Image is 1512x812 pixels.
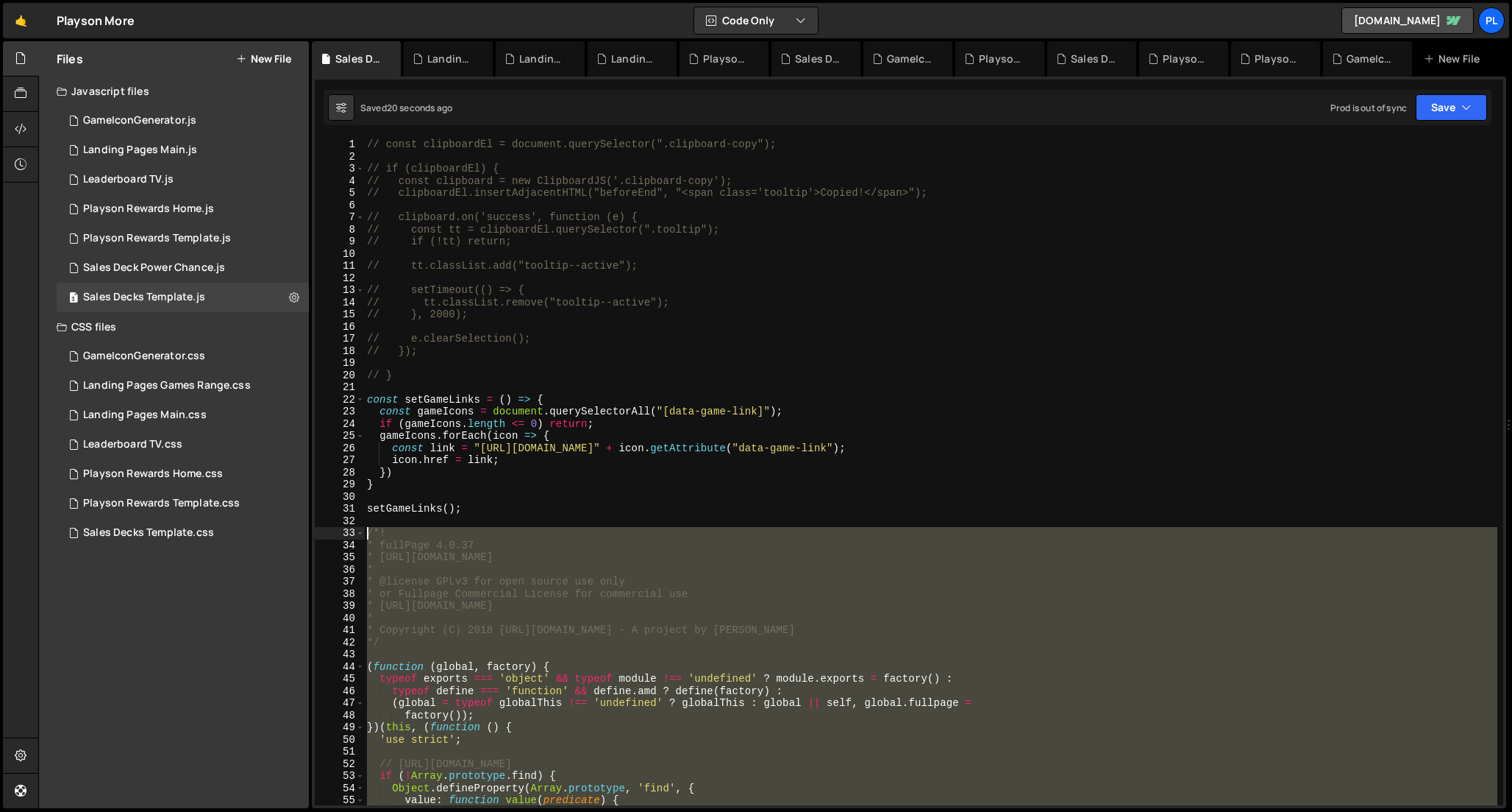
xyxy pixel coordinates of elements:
[315,175,365,188] div: 4
[703,52,751,66] div: Playson Rewards Home.css
[315,515,365,528] div: 32
[315,151,365,163] div: 2
[519,52,567,66] div: Landing Pages Main.css
[360,102,452,114] div: Saved
[1478,7,1505,34] a: pl
[1347,52,1394,66] div: GameIconGenerator.js
[39,312,309,342] div: CSS files
[83,350,205,363] div: GameIconGenerator.css
[57,106,309,135] div: 15074/40030.js
[83,173,174,186] div: Leaderboard TV.js
[315,200,365,212] div: 6
[315,248,365,261] div: 10
[315,540,365,552] div: 34
[315,345,365,358] div: 18
[83,144,197,157] div: Landing Pages Main.js
[315,442,365,455] div: 26
[57,51,83,67] h2: Files
[315,260,365,272] div: 11
[315,637,365,649] div: 42
[315,187,365,200] div: 5
[57,371,309,400] div: 15074/39401.css
[236,53,291,65] button: New File
[83,467,223,481] div: Playson Rewards Home.css
[315,321,365,333] div: 16
[315,551,365,564] div: 35
[1416,94,1487,121] button: Save
[315,734,365,746] div: 50
[315,297,365,309] div: 14
[315,491,365,504] div: 30
[39,77,309,106] div: Javascript files
[315,503,365,515] div: 31
[315,770,365,783] div: 53
[1424,52,1486,66] div: New File
[315,272,365,285] div: 12
[57,224,309,253] div: 15074/39397.js
[83,232,231,245] div: Playson Rewards Template.js
[694,7,818,34] button: Code Only
[315,612,365,625] div: 40
[427,52,475,66] div: Landing Pages Games Range.css
[887,52,935,66] div: GameIconGenerator.css
[83,114,196,127] div: GameIconGenerator.js
[315,454,365,467] div: 27
[387,102,452,114] div: 20 seconds ago
[315,394,365,406] div: 22
[83,409,207,422] div: Landing Pages Main.css
[315,746,365,758] div: 51
[315,138,365,151] div: 1
[57,12,135,29] div: Playson More
[83,261,225,275] div: Sales Deck Power Chance.js
[3,3,39,38] a: 🤙
[315,710,365,722] div: 48
[315,721,365,734] div: 49
[57,165,309,194] div: 15074/39404.js
[315,163,365,175] div: 3
[83,526,214,540] div: Sales Decks Template.css
[315,624,365,637] div: 41
[83,438,182,451] div: Leaderboard TV.css
[315,430,365,442] div: 25
[83,202,214,216] div: Playson Rewards Home.js
[315,527,365,540] div: 33
[315,783,365,795] div: 54
[315,673,365,685] div: 45
[315,333,365,345] div: 17
[1330,102,1407,114] div: Prod is out of sync
[57,342,309,371] div: 15074/41113.css
[83,379,251,392] div: Landing Pages Games Range.css
[315,576,365,588] div: 37
[315,370,365,382] div: 20
[1071,52,1119,66] div: Sales Deck Power Chance.js
[315,564,365,576] div: 36
[83,291,205,304] div: Sales Decks Template.js
[315,661,365,674] div: 44
[83,497,240,510] div: Playson Rewards Template.css
[315,758,365,771] div: 52
[315,649,365,661] div: 43
[315,794,365,807] div: 55
[57,253,309,283] div: 15074/40743.js
[315,236,365,248] div: 9
[315,224,365,236] div: 8
[315,406,365,418] div: 23
[315,600,365,612] div: 39
[979,52,1027,66] div: Playson Rewards Template.css
[315,284,365,297] div: 13
[57,400,309,430] div: 15074/39400.css
[315,685,365,698] div: 46
[315,467,365,479] div: 28
[1163,52,1210,66] div: Playson Rewards Template.js
[57,283,309,312] div: Sales Decks Template.js
[335,52,383,66] div: Sales Decks Template.js
[315,211,365,224] div: 7
[57,135,309,165] div: 15074/39395.js
[1341,7,1474,34] a: [DOMAIN_NAME]
[315,381,365,394] div: 21
[315,479,365,491] div: 29
[1255,52,1302,66] div: Playson Rewards Home.js
[57,459,309,489] div: 15074/39402.css
[57,194,309,224] div: 15074/39403.js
